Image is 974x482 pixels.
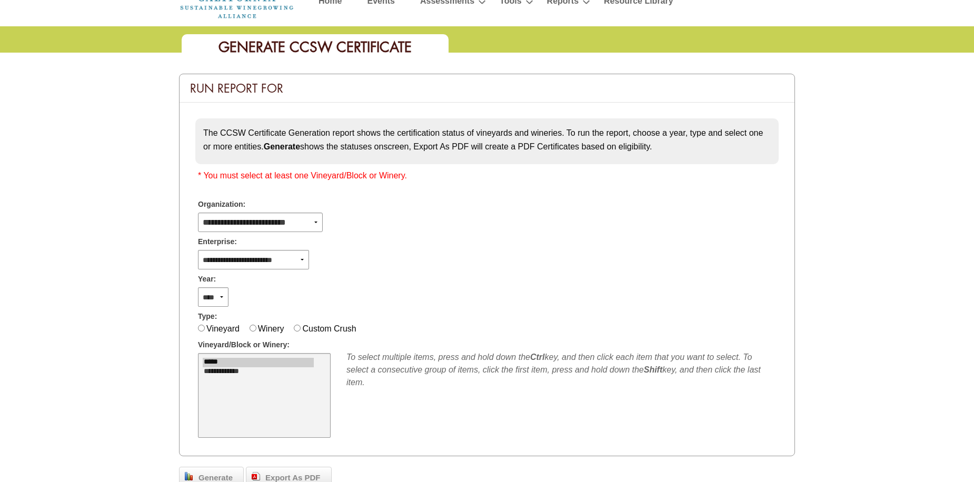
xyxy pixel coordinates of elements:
b: Shift [644,365,663,374]
strong: Generate [264,142,300,151]
span: Type: [198,311,217,322]
p: The CCSW Certificate Generation report shows the certification status of vineyards and wineries. ... [203,126,771,153]
img: doc_pdf.png [252,472,260,480]
span: * You must select at least one Vineyard/Block or Winery. [198,171,407,180]
b: Ctrl [530,353,545,361]
div: To select multiple items, press and hold down the key, and then click each item that you want to ... [346,351,776,389]
label: Vineyard [206,324,240,333]
span: Generate CCSW Certificate [218,38,412,56]
div: Run Report For [180,74,794,103]
span: Vineyard/Block or Winery: [198,339,290,350]
label: Winery [258,324,284,333]
label: Custom Crush [302,324,356,333]
img: chart_bar.png [185,472,193,480]
span: Enterprise: [198,236,237,247]
span: Organization: [198,199,245,210]
span: Year: [198,274,216,285]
